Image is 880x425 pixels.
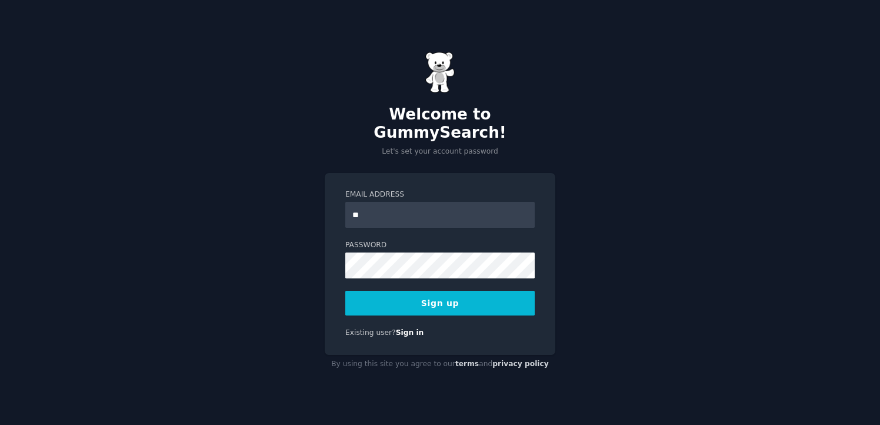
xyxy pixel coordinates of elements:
[492,360,549,368] a: privacy policy
[425,52,455,93] img: Gummy Bear
[345,328,396,337] span: Existing user?
[345,240,535,251] label: Password
[325,147,555,157] p: Let's set your account password
[345,190,535,200] label: Email Address
[455,360,479,368] a: terms
[325,105,555,142] h2: Welcome to GummySearch!
[325,355,555,374] div: By using this site you agree to our and
[396,328,424,337] a: Sign in
[345,291,535,316] button: Sign up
